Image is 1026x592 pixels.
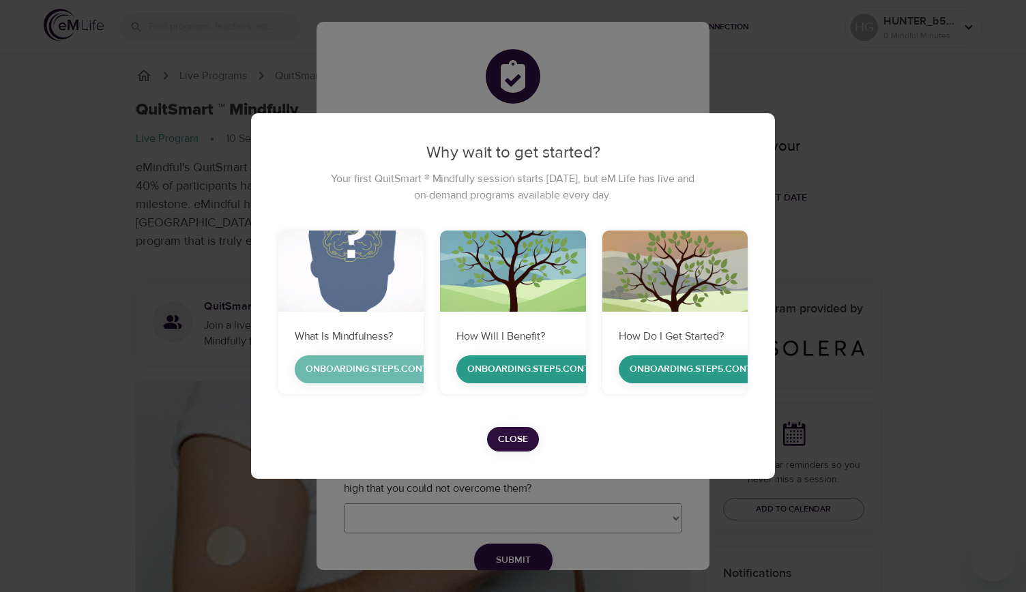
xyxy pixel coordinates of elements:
[467,361,611,378] span: onboarding.step5.continue
[456,328,569,344] p: How Will I Benefit?
[619,328,731,344] p: How Do I Get Started?
[619,355,785,383] button: onboarding.step5.continue
[630,361,774,378] span: onboarding.step5.continue
[487,427,539,452] button: Close
[498,431,528,448] span: Close
[456,355,622,383] button: onboarding.step5.continue
[306,361,450,378] span: onboarding.step5.continue
[295,355,460,383] button: onboarding.step5.continue
[325,171,701,203] p: Your first QuitSmart ® Mindfully session starts [DATE], but eM Life has live and on-demand progra...
[278,140,748,165] p: Why wait to get started?
[295,328,407,344] p: What Is Mindfulness?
